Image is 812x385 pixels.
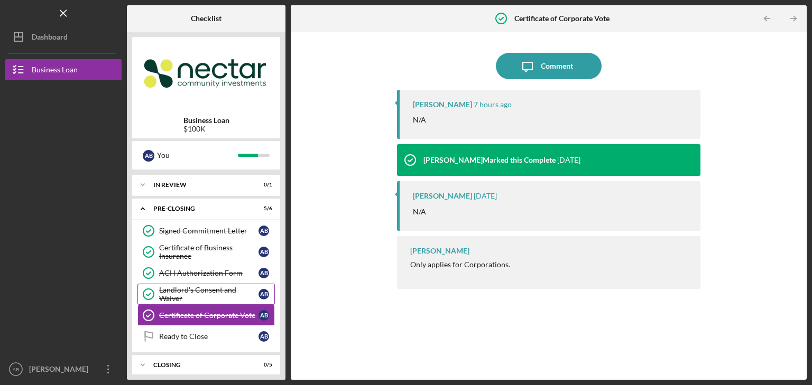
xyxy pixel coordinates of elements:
time: 2025-08-21 12:50 [557,156,580,164]
a: ACH Authorization FormAB [137,262,275,284]
div: Business Loan [32,59,78,83]
div: Comment [541,53,573,79]
div: Closing [153,362,246,368]
div: A B [259,226,269,236]
div: Landlord's Consent and Waiver [159,286,259,303]
b: Certificate of Corporate Vote [514,14,610,23]
b: Checklist [191,14,222,23]
div: A B [259,331,269,342]
a: Certificate of Corporate VoteAB [137,305,275,326]
div: 0 / 1 [253,182,272,188]
div: A B [143,150,154,162]
div: Dashboard [32,26,68,50]
time: 2025-09-10 15:50 [474,100,512,109]
div: You [157,146,238,164]
div: [PERSON_NAME] [26,359,95,382]
div: Only applies for Corporations. [410,260,510,269]
div: Ready to Close [159,332,259,341]
div: A B [259,310,269,321]
div: In Review [153,182,246,188]
div: A B [259,289,269,299]
div: A B [259,268,269,278]
div: Pre-Closing [153,205,246,212]
button: Dashboard [5,26,122,48]
div: 0 / 5 [253,362,272,368]
div: Certificate of Corporate Vote [159,311,259,320]
a: Landlord's Consent and WaiverAB [137,284,275,305]
a: Ready to CloseAB [137,326,275,347]
button: AB[PERSON_NAME] [5,359,122,380]
button: Business Loan [5,59,122,80]
p: N/A [413,114,426,126]
button: Comment [496,53,602,79]
p: N/A [413,206,426,218]
b: Business Loan [183,116,229,125]
div: [PERSON_NAME] [410,247,469,255]
text: AB [13,367,20,372]
a: Certificate of Business InsuranceAB [137,241,275,262]
time: 2025-08-21 12:50 [474,192,497,200]
div: 5 / 6 [253,205,272,212]
div: $100K [183,125,229,133]
div: ACH Authorization Form [159,269,259,277]
div: [PERSON_NAME] [413,100,472,109]
div: Certificate of Business Insurance [159,243,259,260]
div: [PERSON_NAME] Marked this Complete [423,156,556,164]
div: Signed Commitment Letter [159,227,259,235]
img: Product logo [132,42,280,106]
a: Signed Commitment LetterAB [137,220,275,241]
div: [PERSON_NAME] [413,192,472,200]
div: A B [259,247,269,257]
